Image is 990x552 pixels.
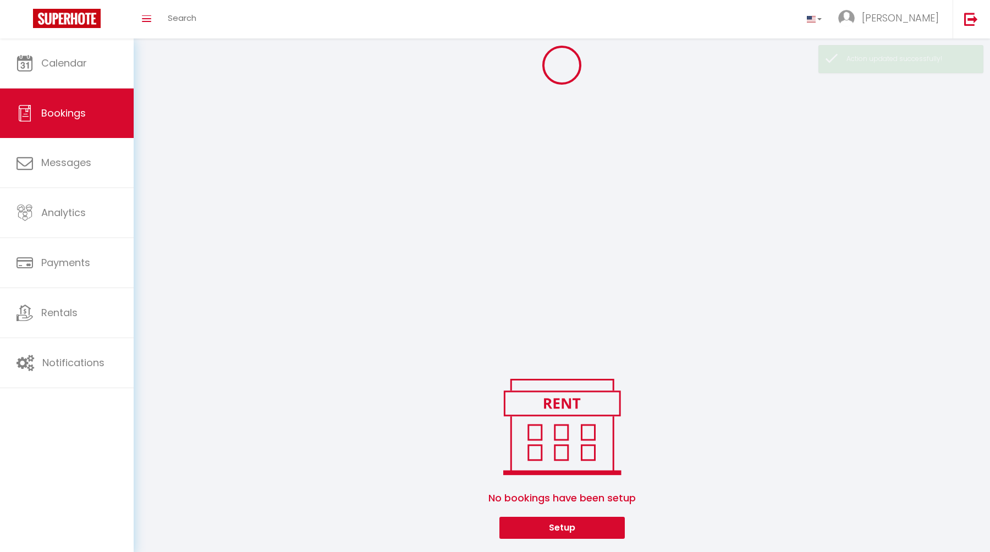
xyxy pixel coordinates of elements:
img: ... [838,10,855,26]
span: Messages [41,156,91,169]
img: rent.png [492,374,632,479]
span: Analytics [41,206,86,219]
span: [PERSON_NAME] [862,11,939,25]
img: Super Booking [33,9,101,28]
span: Search [168,12,196,24]
span: No bookings have been setup [147,479,977,517]
span: Calendar [41,56,87,70]
img: logout [964,12,978,26]
div: Action updated successfully! [846,54,972,64]
span: Bookings [41,106,86,120]
button: Setup [499,517,625,539]
span: Rentals [41,306,78,319]
span: Notifications [42,356,105,369]
button: Ouvrir le widget de chat LiveChat [9,4,42,37]
span: Payments [41,256,90,269]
